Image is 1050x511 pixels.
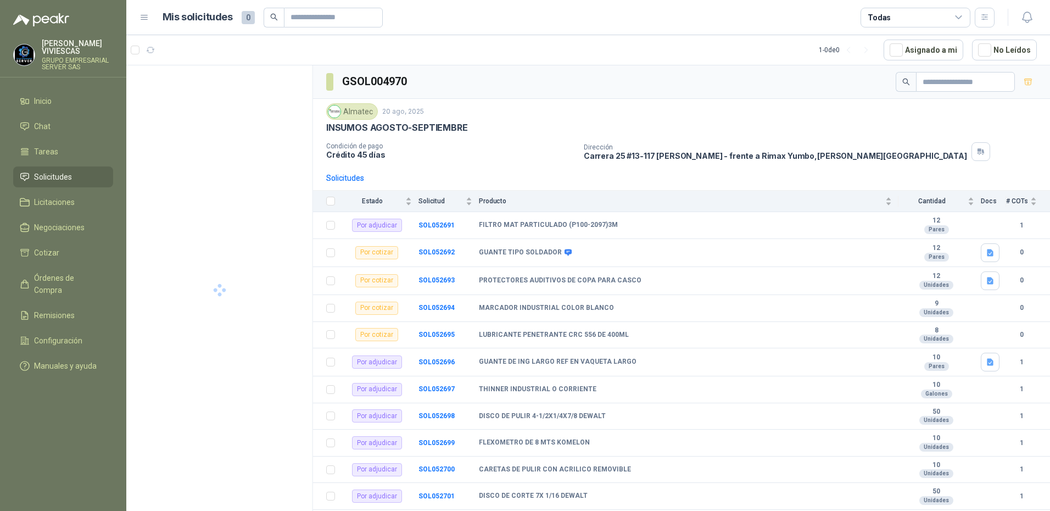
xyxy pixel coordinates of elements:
[919,308,953,317] div: Unidades
[479,221,618,230] b: FILTRO MAT PARTICULADO (P100-2097)3M
[418,221,455,229] b: SOL052691
[418,197,463,205] span: Solicitud
[34,196,75,208] span: Licitaciones
[418,385,455,393] a: SOL052697
[1006,247,1037,258] b: 0
[13,141,113,162] a: Tareas
[898,299,974,308] b: 9
[919,281,953,290] div: Unidades
[34,309,75,321] span: Remisiones
[13,166,113,187] a: Solicitudes
[1006,275,1037,286] b: 0
[342,197,403,205] span: Estado
[352,436,402,449] div: Por adjudicar
[584,151,967,160] p: Carrera 25 #13-117 [PERSON_NAME] - frente a Rimax Yumbo , [PERSON_NAME][GEOGRAPHIC_DATA]
[34,247,59,259] span: Cotizar
[342,191,418,212] th: Estado
[326,122,468,134] p: INSUMOS AGOSTO-SEPTIEMBRE
[34,335,82,347] span: Configuración
[898,434,974,443] b: 10
[479,438,590,447] b: FLEXOMETRO DE 8 MTS KOMELON
[13,192,113,213] a: Licitaciones
[355,246,398,259] div: Por cotizar
[270,13,278,21] span: search
[972,40,1037,60] button: No Leídos
[418,465,455,473] b: SOL052700
[898,353,974,362] b: 10
[898,408,974,416] b: 50
[382,107,424,117] p: 20 ago, 2025
[418,331,455,338] a: SOL052695
[479,331,629,340] b: LUBRICANTE PENETRANTE CRC 556 DE 400ML
[898,487,974,496] b: 50
[919,469,953,478] div: Unidades
[479,358,636,366] b: GUANTE DE ING LARGO REF EN VAQUETA LARGO
[352,356,402,369] div: Por adjudicar
[34,120,51,132] span: Chat
[34,272,103,296] span: Órdenes de Compra
[919,496,953,505] div: Unidades
[34,221,85,234] span: Negociaciones
[898,381,974,390] b: 10
[898,216,974,225] b: 12
[919,335,953,343] div: Unidades
[1006,191,1050,212] th: # COTs
[355,274,398,287] div: Por cotizar
[898,272,974,281] b: 12
[13,13,69,26] img: Logo peakr
[479,412,606,421] b: DISCO DE PULIR 4-1/2X1/4X7/8 DEWALT
[13,116,113,137] a: Chat
[326,150,575,159] p: Crédito 45 días
[163,9,233,25] h1: Mis solicitudes
[352,383,402,396] div: Por adjudicar
[902,78,910,86] span: search
[418,191,479,212] th: Solicitud
[418,492,455,500] a: SOL052701
[34,171,72,183] span: Solicitudes
[1006,411,1037,421] b: 1
[924,253,949,262] div: Pares
[921,390,952,398] div: Galones
[479,191,898,212] th: Producto
[34,360,97,372] span: Manuales y ayuda
[898,244,974,253] b: 12
[352,219,402,232] div: Por adjudicar
[418,304,455,312] a: SOL052694
[418,276,455,284] a: SOL052693
[819,41,875,59] div: 1 - 0 de 0
[1006,357,1037,368] b: 1
[898,461,974,470] b: 10
[418,248,455,256] a: SOL052692
[326,172,364,184] div: Solicitudes
[42,40,113,55] p: [PERSON_NAME] VIVIESCAS
[13,91,113,112] a: Inicio
[355,302,398,315] div: Por cotizar
[924,225,949,234] div: Pares
[352,409,402,423] div: Por adjudicar
[868,12,891,24] div: Todas
[13,217,113,238] a: Negociaciones
[898,326,974,335] b: 8
[13,356,113,376] a: Manuales y ayuda
[342,73,409,90] h3: GSOL004970
[352,463,402,476] div: Por adjudicar
[479,248,562,257] b: GUANTE TIPO SOLDADOR
[326,142,575,150] p: Condición de pago
[1006,220,1037,231] b: 1
[418,412,455,420] a: SOL052698
[1006,438,1037,448] b: 1
[1006,197,1028,205] span: # COTs
[13,268,113,301] a: Órdenes de Compra
[479,197,883,205] span: Producto
[328,105,340,118] img: Company Logo
[34,146,58,158] span: Tareas
[13,242,113,263] a: Cotizar
[14,45,35,65] img: Company Logo
[242,11,255,24] span: 0
[34,95,52,107] span: Inicio
[13,330,113,351] a: Configuración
